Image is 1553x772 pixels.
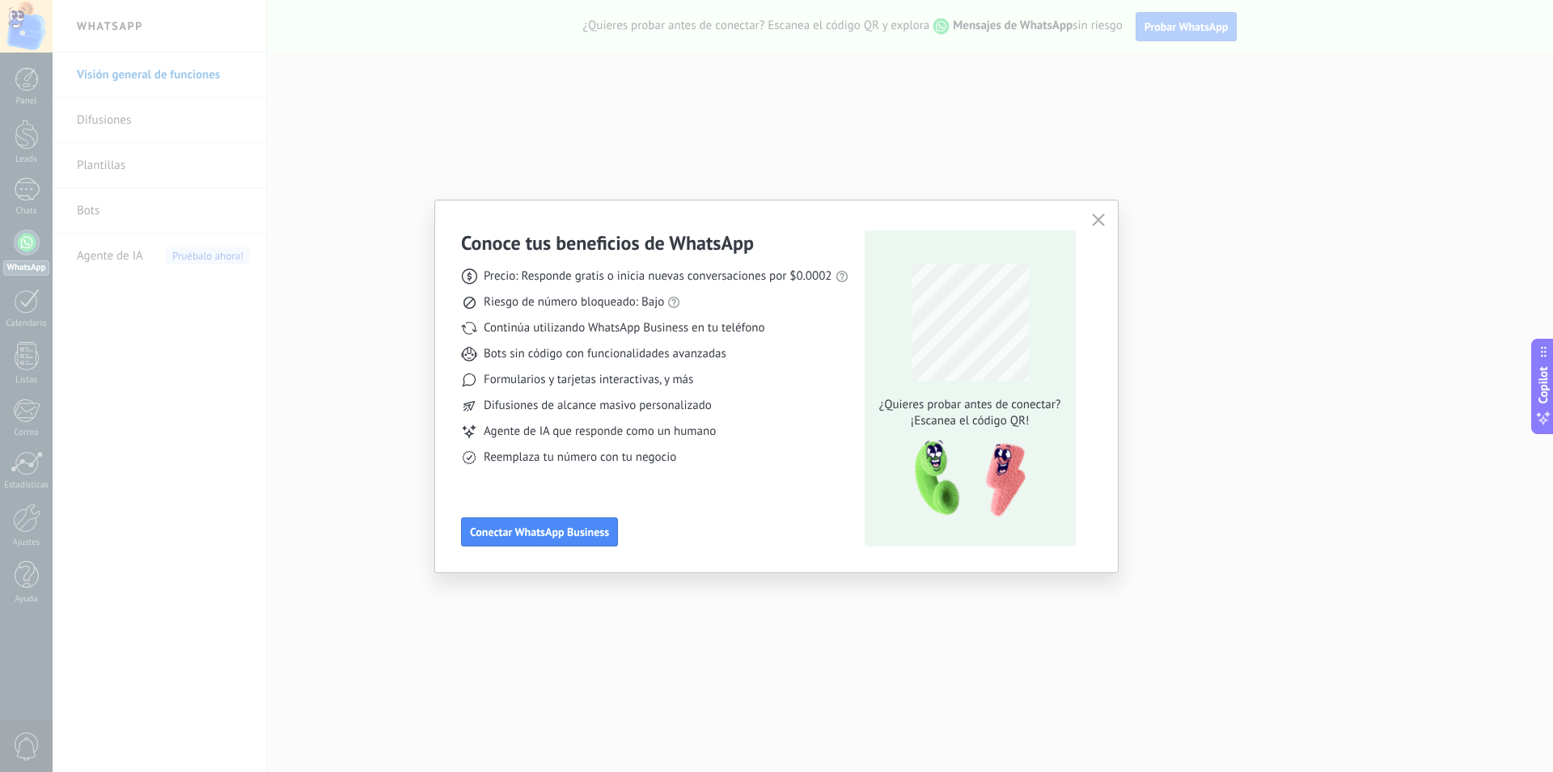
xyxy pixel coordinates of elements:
[470,526,609,538] span: Conectar WhatsApp Business
[1535,366,1551,403] span: Copilot
[484,320,764,336] span: Continúa utilizando WhatsApp Business en tu teléfono
[461,230,754,255] h3: Conoce tus beneficios de WhatsApp
[874,397,1065,413] span: ¿Quieres probar antes de conectar?
[874,413,1065,429] span: ¡Escanea el código QR!
[484,346,726,362] span: Bots sin código con funcionalidades avanzadas
[484,372,693,388] span: Formularios y tarjetas interactivas, y más
[484,449,676,466] span: Reemplaza tu número con tu negocio
[901,436,1029,522] img: qr-pic-1x.png
[484,268,832,285] span: Precio: Responde gratis o inicia nuevas conversaciones por $0.0002
[461,517,618,546] button: Conectar WhatsApp Business
[484,398,712,414] span: Difusiones de alcance masivo personalizado
[484,294,664,310] span: Riesgo de número bloqueado: Bajo
[484,424,716,440] span: Agente de IA que responde como un humano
